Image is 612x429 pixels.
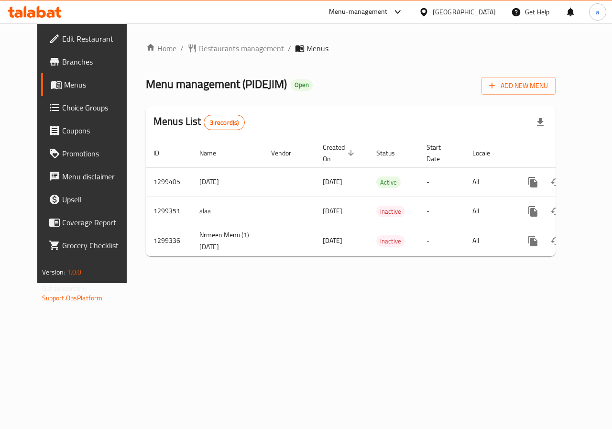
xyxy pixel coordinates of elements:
span: [DATE] [323,205,342,217]
span: Grocery Checklist [62,240,132,251]
td: 1299351 [146,197,192,226]
td: 1299336 [146,226,192,256]
a: Branches [41,50,140,73]
a: Coupons [41,119,140,142]
td: All [465,226,514,256]
span: Coverage Report [62,217,132,228]
button: Change Status [545,200,568,223]
li: / [288,43,291,54]
span: Coupons [62,125,132,136]
span: Status [376,147,407,159]
span: 1.0.0 [67,266,82,278]
span: Get support on: [42,282,86,295]
div: Active [376,176,401,188]
td: alaa [192,197,263,226]
a: Upsell [41,188,140,211]
div: Export file [529,111,552,134]
td: - [419,167,465,197]
a: Support.OpsPlatform [42,292,103,304]
a: Edit Restaurant [41,27,140,50]
a: Choice Groups [41,96,140,119]
div: Open [291,79,313,91]
span: Add New Menu [489,80,548,92]
span: Name [199,147,229,159]
div: Menu-management [329,6,388,18]
td: [DATE] [192,167,263,197]
span: Inactive [376,236,405,247]
span: Vendor [271,147,304,159]
a: Coverage Report [41,211,140,234]
span: Locale [472,147,503,159]
span: Open [291,81,313,89]
a: Restaurants management [187,43,284,54]
span: Start Date [426,142,453,165]
span: [DATE] [323,234,342,247]
span: Menu disclaimer [62,171,132,182]
span: Version: [42,266,66,278]
span: Branches [62,56,132,67]
span: Edit Restaurant [62,33,132,44]
td: All [465,167,514,197]
span: 3 record(s) [204,118,245,127]
nav: breadcrumb [146,43,556,54]
a: Grocery Checklist [41,234,140,257]
div: Inactive [376,235,405,247]
span: Menus [306,43,328,54]
h2: Menus List [153,114,245,130]
span: Upsell [62,194,132,205]
span: [DATE] [323,176,342,188]
a: Menus [41,73,140,96]
button: more [522,200,545,223]
div: Total records count [204,115,245,130]
li: / [180,43,184,54]
td: Nrmeen Menu (1) [DATE] [192,226,263,256]
td: All [465,197,514,226]
td: 1299405 [146,167,192,197]
span: Menu management ( PIDEJIM ) [146,73,287,95]
a: Home [146,43,176,54]
button: Change Status [545,230,568,253]
span: Menus [64,79,132,90]
button: more [522,230,545,253]
span: Restaurants management [199,43,284,54]
span: ID [153,147,172,159]
span: a [596,7,599,17]
button: Change Status [545,171,568,194]
a: Menu disclaimer [41,165,140,188]
button: more [522,171,545,194]
td: - [419,197,465,226]
td: - [419,226,465,256]
button: Add New Menu [481,77,556,95]
span: Inactive [376,206,405,217]
a: Promotions [41,142,140,165]
span: Promotions [62,148,132,159]
span: Created On [323,142,357,165]
span: Choice Groups [62,102,132,113]
span: Active [376,177,401,188]
div: [GEOGRAPHIC_DATA] [433,7,496,17]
